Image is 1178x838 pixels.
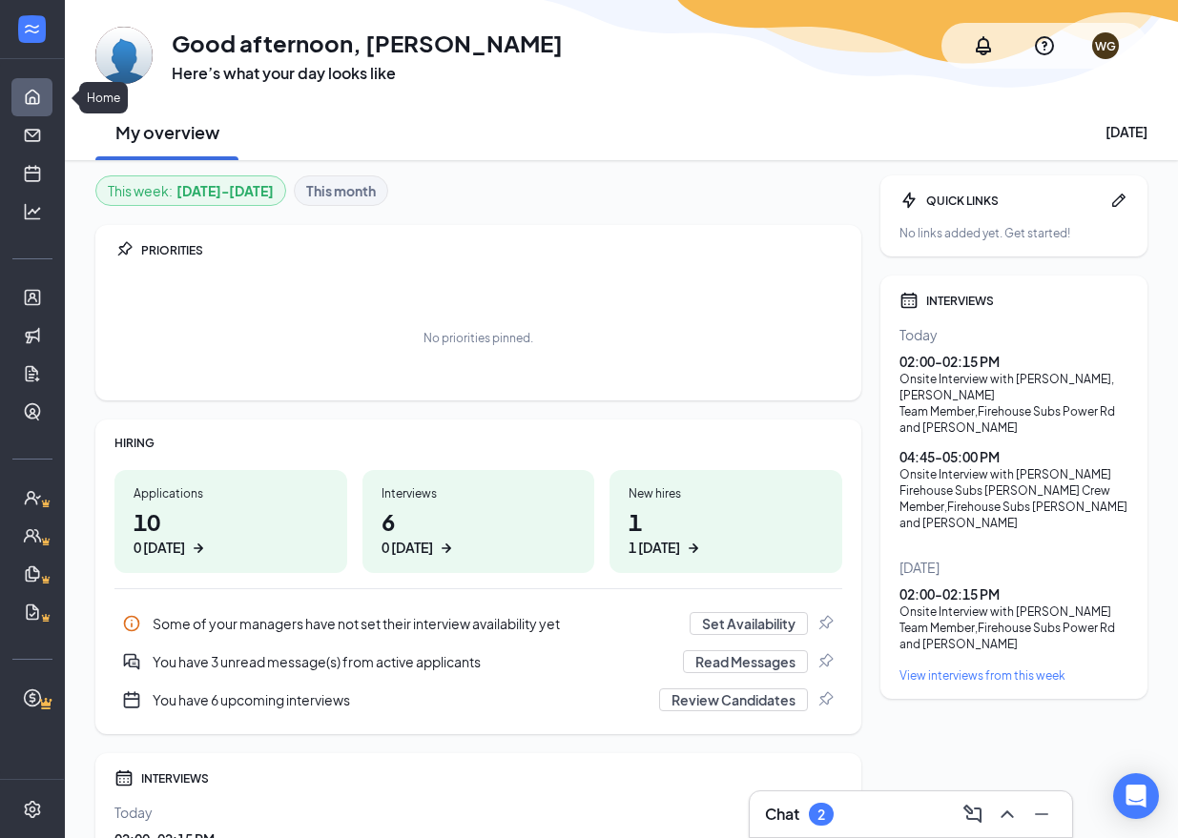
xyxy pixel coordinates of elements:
div: Applications [134,485,328,501]
h1: Good afternoon, [PERSON_NAME] [172,27,563,59]
div: You have 3 unread message(s) from active applicants [153,652,672,671]
svg: Analysis [23,202,42,221]
h1: 10 [134,505,328,558]
a: View interviews from this week [899,667,1128,684]
div: New hires [629,485,823,501]
a: CalendarNewYou have 6 upcoming interviewsReview CandidatesPin [114,681,842,719]
div: No priorities pinned. [424,330,533,346]
a: New hires11 [DATE]ArrowRight [610,470,842,573]
b: [DATE] - [DATE] [176,180,274,201]
div: Interviews [382,485,576,501]
h1: 1 [629,505,823,558]
svg: ChevronUp [996,803,1019,826]
h3: Chat [765,804,799,825]
svg: Info [122,614,141,633]
svg: Bolt [899,191,919,210]
div: 1 [DATE] [629,538,680,558]
svg: QuestionInfo [1033,34,1056,57]
div: [DATE] [899,558,1128,577]
svg: Calendar [899,291,919,310]
svg: Minimize [1030,803,1053,826]
div: 04:45 - 05:00 PM [899,447,1128,466]
h2: My overview [115,120,219,144]
svg: Pin [816,690,835,709]
svg: Pin [816,652,835,671]
div: 02:00 - 02:15 PM [899,352,1128,371]
div: 02:00 - 02:15 PM [899,584,1128,603]
img: Windy Griffin [95,27,153,84]
b: This month [306,180,376,201]
button: ComposeMessage [958,799,988,829]
button: Minimize [1026,799,1057,829]
svg: Calendar [114,768,134,787]
div: WG [1095,38,1116,54]
div: 0 [DATE] [134,538,185,558]
div: You have 3 unread message(s) from active applicants [114,643,842,681]
svg: Pin [114,240,134,259]
svg: DoubleChatActive [122,652,141,671]
div: Onsite Interview with [PERSON_NAME], [PERSON_NAME] [899,371,1128,403]
div: Some of your managers have not set their interview availability yet [153,614,678,633]
div: INTERVIEWS [926,293,1128,309]
button: Read Messages [683,650,808,673]
a: DoubleChatActiveYou have 3 unread message(s) from active applicantsRead MessagesPin [114,643,842,681]
svg: Pen [1109,191,1128,210]
div: Team Member , Firehouse Subs Power Rd and [PERSON_NAME] [899,620,1128,652]
div: Today [899,325,1128,344]
svg: CalendarNew [122,690,141,709]
div: QUICK LINKS [926,193,1102,209]
svg: Notifications [972,34,995,57]
div: Home [79,82,128,113]
a: InfoSome of your managers have not set their interview availability yetSet AvailabilityPin [114,604,842,643]
button: Set Availability [690,612,808,635]
a: Interviews60 [DATE]ArrowRight [362,470,595,573]
div: PRIORITIES [141,242,842,258]
div: HIRING [114,435,842,451]
svg: WorkstreamLogo [22,19,41,38]
div: No links added yet. Get started! [899,225,1128,241]
button: ChevronUp [992,799,1023,829]
div: INTERVIEWS [141,770,842,787]
div: Firehouse Subs [PERSON_NAME] Crew Member , Firehouse Subs [PERSON_NAME] and [PERSON_NAME] [899,482,1128,531]
div: [DATE] [1106,122,1147,141]
div: Some of your managers have not set their interview availability yet [114,604,842,643]
div: This week : [108,180,274,201]
a: Applications100 [DATE]ArrowRight [114,470,347,573]
div: Team Member , Firehouse Subs Power Rd and [PERSON_NAME] [899,403,1128,436]
button: Review Candidates [659,688,808,711]
div: You have 6 upcoming interviews [153,690,648,709]
div: Onsite Interview with [PERSON_NAME] [899,466,1128,482]
div: Open Intercom Messenger [1113,773,1159,819]
svg: Settings [23,800,42,819]
h3: Here’s what your day looks like [172,63,563,84]
div: 0 [DATE] [382,538,433,558]
div: 2 [817,807,825,823]
svg: ArrowRight [189,539,208,558]
div: You have 6 upcoming interviews [114,681,842,719]
svg: ArrowRight [437,539,456,558]
svg: ArrowRight [684,539,703,558]
div: Onsite Interview with [PERSON_NAME] [899,603,1128,620]
svg: ComposeMessage [961,803,984,826]
h1: 6 [382,505,576,558]
div: Today [114,803,842,822]
svg: Pin [816,614,835,633]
